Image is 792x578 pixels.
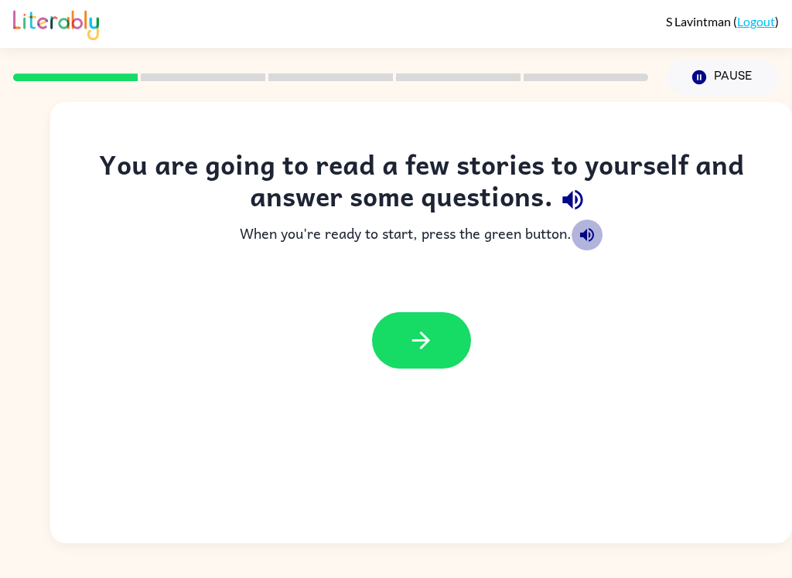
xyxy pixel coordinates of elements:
[666,14,779,29] div: ( )
[666,14,733,29] span: S Lavintman
[81,219,761,250] div: When you're ready to start, press the green button.
[13,6,99,40] img: Literably
[667,59,779,95] button: Pause
[737,14,775,29] a: Logout
[81,148,761,219] div: You are going to read a few stories to yourself and answer some questions.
